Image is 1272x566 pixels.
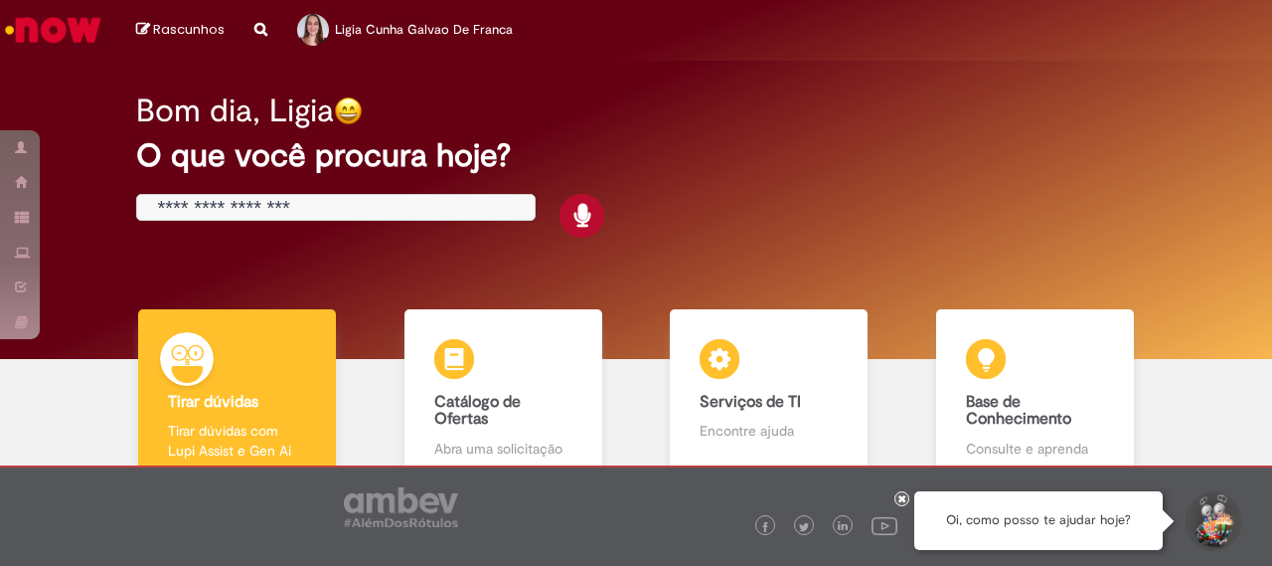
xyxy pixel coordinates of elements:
a: Base de Conhecimento Consulte e aprenda [902,309,1169,481]
img: logo_footer_ambev_rotulo_gray.png [344,487,458,527]
a: Serviços de TI Encontre ajuda [636,309,902,481]
p: Consulte e aprenda [966,439,1104,459]
b: Serviços de TI [700,392,801,412]
img: logo_footer_youtube.png [872,512,897,538]
a: Tirar dúvidas Tirar dúvidas com Lupi Assist e Gen Ai [104,309,371,481]
b: Catálogo de Ofertas [434,392,521,430]
span: Ligia Cunha Galvao De Franca [335,21,513,38]
img: logo_footer_twitter.png [799,522,809,532]
span: Rascunhos [153,20,225,39]
p: Abra uma solicitação [434,439,572,459]
img: logo_footer_facebook.png [760,522,770,532]
b: Base de Conhecimento [966,392,1071,430]
img: happy-face.png [334,96,363,125]
h2: O que você procura hoje? [136,138,1135,173]
a: Rascunhos [136,21,225,40]
img: logo_footer_linkedin.png [838,521,848,533]
h2: Bom dia, Ligia [136,94,334,128]
img: ServiceNow [2,10,104,50]
a: Catálogo de Ofertas Abra uma solicitação [371,309,637,481]
div: Oi, como posso te ajudar hoje? [914,491,1163,550]
p: Encontre ajuda [700,421,838,441]
p: Tirar dúvidas com Lupi Assist e Gen Ai [168,421,306,461]
button: Iniciar Conversa de Suporte [1183,491,1242,551]
b: Tirar dúvidas [168,392,258,412]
